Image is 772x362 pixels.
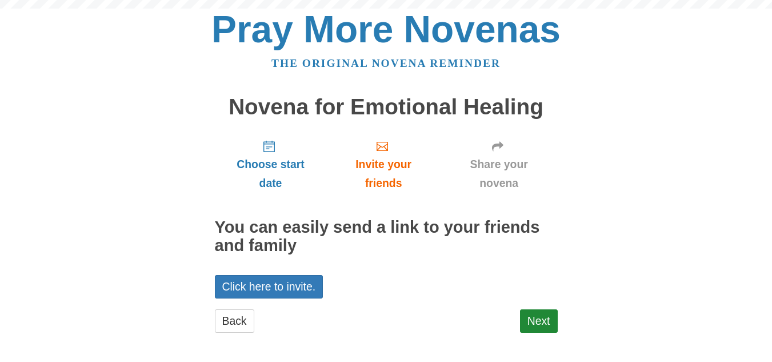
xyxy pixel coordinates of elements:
span: Choose start date [226,155,315,193]
a: Click here to invite. [215,275,323,299]
a: Pray More Novenas [211,8,561,50]
a: Next [520,309,558,333]
span: Invite your friends [338,155,429,193]
h1: Novena for Emotional Healing [215,95,558,120]
a: Back [215,309,254,333]
a: Choose start date [215,130,327,198]
a: The original novena reminder [271,57,501,69]
span: Share your novena [452,155,546,193]
a: Invite your friends [326,130,440,198]
h2: You can easily send a link to your friends and family [215,218,558,255]
a: Share your novena [441,130,558,198]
